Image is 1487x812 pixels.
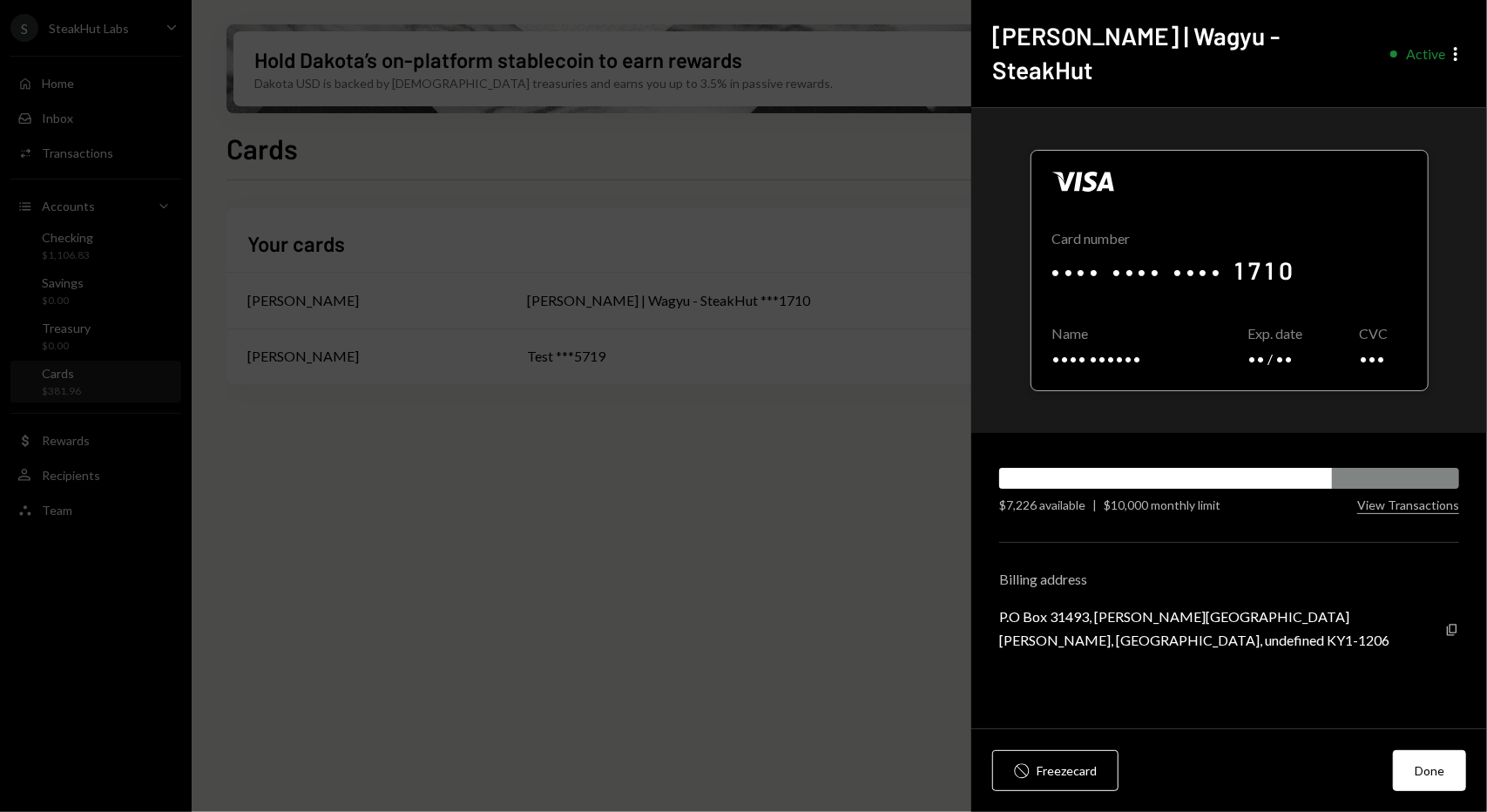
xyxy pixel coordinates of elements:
div: P.O Box 31493, [PERSON_NAME][GEOGRAPHIC_DATA] [999,608,1389,625]
div: Click to reveal [1031,150,1429,391]
div: Active [1406,45,1445,62]
div: [PERSON_NAME], [GEOGRAPHIC_DATA], undefined KY1-1206 [999,632,1389,648]
div: Billing address [999,571,1459,587]
div: Freeze card [1037,761,1097,780]
button: Freezecard [992,750,1119,791]
div: $7,226 available [999,496,1085,514]
div: | [1092,496,1097,514]
h2: [PERSON_NAME] | Wagyu - SteakHut [992,19,1376,86]
div: $10,000 monthly limit [1104,496,1220,514]
button: View Transactions [1357,497,1459,514]
button: Done [1393,750,1466,791]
